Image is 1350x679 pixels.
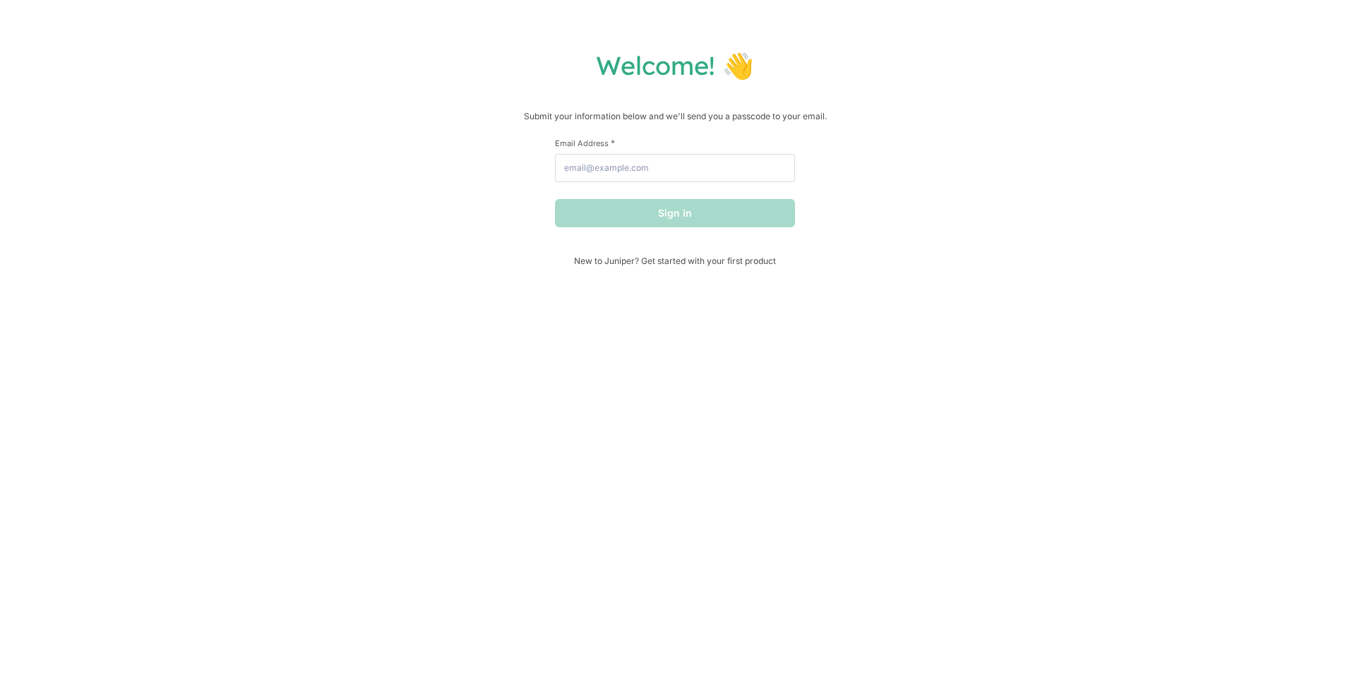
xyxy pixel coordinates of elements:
[555,154,795,182] input: email@example.com
[555,138,795,148] label: Email Address
[611,138,615,148] span: This field is required.
[14,109,1336,124] p: Submit your information below and we'll send you a passcode to your email.
[555,256,795,266] span: New to Juniper? Get started with your first product
[14,49,1336,81] h1: Welcome! 👋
